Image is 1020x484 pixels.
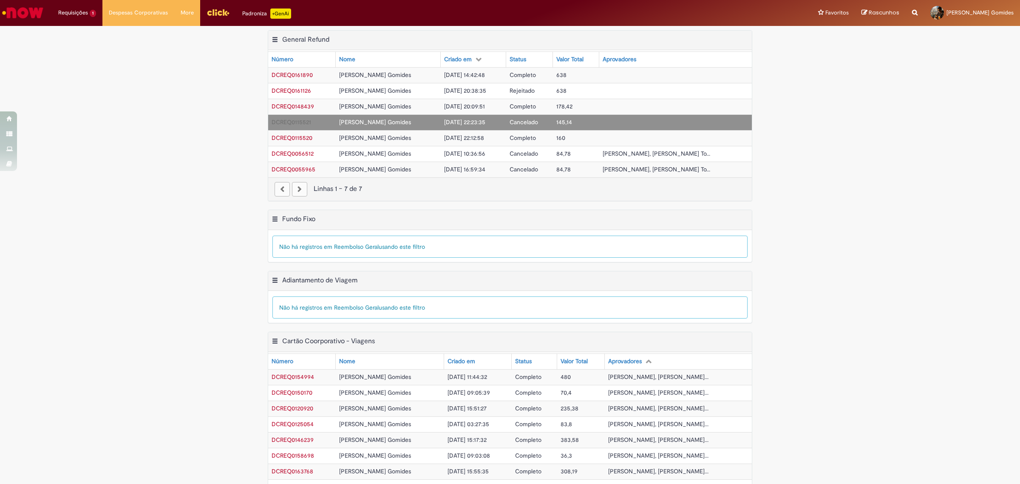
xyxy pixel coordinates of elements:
[825,9,849,17] span: Favoritos
[272,404,313,412] a: Abrir Registro: DCREQ0120920
[946,9,1014,16] span: [PERSON_NAME] Gomides
[448,357,475,366] div: Criado em
[561,357,588,366] div: Valor Total
[861,9,899,17] a: Rascunhos
[515,467,541,475] span: Completo
[272,102,314,110] a: Abrir Registro: DCREQ0148439
[556,71,567,79] span: 638
[272,55,293,64] div: Número
[608,467,708,475] span: [PERSON_NAME], [PERSON_NAME]...
[608,420,708,428] span: [PERSON_NAME], [PERSON_NAME]...
[444,87,486,94] span: [DATE] 20:38:35
[561,389,572,396] span: 70,4
[603,150,710,157] span: [PERSON_NAME], [PERSON_NAME] To...
[272,87,311,94] a: Abrir Registro: DCREQ0161126
[339,467,411,475] span: [PERSON_NAME] Gomides
[556,87,567,94] span: 638
[448,420,489,428] span: [DATE] 03:27:35
[272,276,278,287] button: Adiantamento de Viagem Menu de contexto
[339,150,411,157] span: [PERSON_NAME] Gomides
[181,9,194,17] span: More
[510,165,538,173] span: Cancelado
[444,150,485,157] span: [DATE] 10:36:56
[448,467,489,475] span: [DATE] 15:55:35
[272,215,278,226] button: Fundo Fixo Menu de contexto
[608,436,708,444] span: [PERSON_NAME], [PERSON_NAME]...
[242,9,291,19] div: Padroniza
[272,165,315,173] span: DCREQ0055965
[339,436,411,444] span: [PERSON_NAME] Gomides
[448,452,490,459] span: [DATE] 09:03:08
[510,134,536,142] span: Completo
[556,134,565,142] span: 160
[339,389,411,396] span: [PERSON_NAME] Gomides
[510,71,536,79] span: Completo
[282,35,329,44] h2: General Refund
[272,118,311,126] span: DCREQ0115521
[339,452,411,459] span: [PERSON_NAME] Gomides
[272,35,278,46] button: General Refund Menu de contexto
[510,150,538,157] span: Cancelado
[510,102,536,110] span: Completo
[556,118,572,126] span: 145,14
[339,404,411,412] span: [PERSON_NAME] Gomides
[339,118,411,126] span: [PERSON_NAME] Gomides
[339,71,411,79] span: [PERSON_NAME] Gomides
[272,404,313,412] span: DCREQ0120920
[448,436,487,444] span: [DATE] 15:17:32
[272,296,748,319] div: Não há registros em Reembolso Geral
[515,452,541,459] span: Completo
[515,420,541,428] span: Completo
[515,436,541,444] span: Completo
[561,420,572,428] span: 83,8
[561,452,572,459] span: 36,3
[444,102,485,110] span: [DATE] 20:09:51
[444,165,485,173] span: [DATE] 16:59:34
[268,177,752,201] nav: paginação
[556,150,571,157] span: 84,78
[272,436,314,444] a: Abrir Registro: DCREQ0146239
[608,373,708,381] span: [PERSON_NAME], [PERSON_NAME]...
[869,9,899,17] span: Rascunhos
[603,55,636,64] div: Aprovadores
[510,87,535,94] span: Rejeitado
[272,134,312,142] a: Abrir Registro: DCREQ0115520
[282,215,315,223] h2: Fundo Fixo
[608,357,642,366] div: Aprovadores
[272,420,314,428] span: DCREQ0125054
[339,134,411,142] span: [PERSON_NAME] Gomides
[58,9,88,17] span: Requisições
[272,337,278,348] button: Cartão Coorporativo - Viagens Menu de contexto
[272,420,314,428] a: Abrir Registro: DCREQ0125054
[272,467,313,475] span: DCREQ0163768
[272,373,314,381] a: Abrir Registro: DCREQ0154994
[109,9,168,17] span: Despesas Corporativas
[515,389,541,396] span: Completo
[272,236,748,258] div: Não há registros em Reembolso Geral
[608,389,708,396] span: [PERSON_NAME], [PERSON_NAME]...
[272,102,314,110] span: DCREQ0148439
[272,150,314,157] span: DCREQ0056512
[272,373,314,381] span: DCREQ0154994
[339,87,411,94] span: [PERSON_NAME] Gomides
[1,4,45,21] img: ServiceNow
[448,389,490,396] span: [DATE] 09:05:39
[272,389,312,396] span: DCREQ0150170
[444,55,472,64] div: Criado em
[270,9,291,19] p: +GenAi
[608,452,708,459] span: [PERSON_NAME], [PERSON_NAME]...
[444,134,484,142] span: [DATE] 22:12:58
[444,118,485,126] span: [DATE] 22:23:35
[272,452,314,459] a: Abrir Registro: DCREQ0158698
[272,165,315,173] a: Abrir Registro: DCREQ0055965
[556,102,572,110] span: 178,42
[561,404,578,412] span: 235,38
[339,165,411,173] span: [PERSON_NAME] Gomides
[608,404,708,412] span: [PERSON_NAME], [PERSON_NAME]...
[275,184,745,194] div: Linhas 1 − 7 de 7
[90,10,96,17] span: 1
[556,165,571,173] span: 84,78
[561,467,578,475] span: 308,19
[515,404,541,412] span: Completo
[339,357,355,366] div: Nome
